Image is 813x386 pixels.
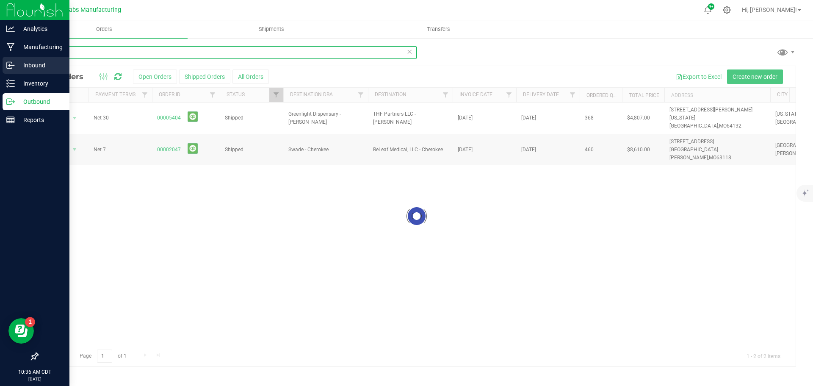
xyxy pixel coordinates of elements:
span: Teal Labs Manufacturing [52,6,121,14]
iframe: Resource center [8,318,34,344]
div: Manage settings [722,6,732,14]
span: Orders [85,25,124,33]
p: Reports [15,115,66,125]
p: Outbound [15,97,66,107]
p: [DATE] [4,376,66,382]
p: Analytics [15,24,66,34]
span: 9+ [709,5,713,8]
inline-svg: Analytics [6,25,15,33]
span: Hi, [PERSON_NAME]! [742,6,797,13]
span: Shipments [247,25,296,33]
a: Transfers [355,20,522,38]
inline-svg: Outbound [6,97,15,106]
inline-svg: Inbound [6,61,15,69]
p: Inventory [15,78,66,89]
span: Clear [406,46,412,57]
p: 10:36 AM CDT [4,368,66,376]
input: Search Order ID, Destination, Customer PO... [37,46,417,59]
p: Inbound [15,60,66,70]
p: Manufacturing [15,42,66,52]
span: Transfers [415,25,462,33]
a: Orders [20,20,188,38]
inline-svg: Reports [6,116,15,124]
iframe: Resource center unread badge [25,317,35,327]
inline-svg: Manufacturing [6,43,15,51]
inline-svg: Inventory [6,79,15,88]
a: Shipments [188,20,355,38]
